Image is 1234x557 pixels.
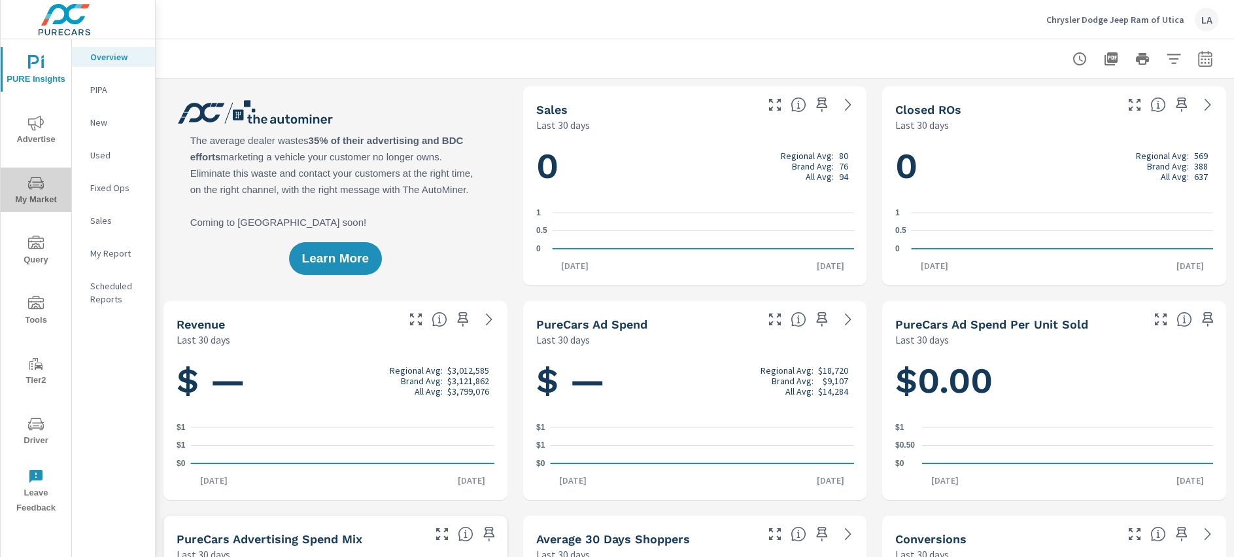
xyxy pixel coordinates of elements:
a: See more details in report [838,94,859,115]
p: Brand Avg: [792,161,834,171]
h1: $ — [536,359,854,403]
h5: Average 30 Days Shoppers [536,532,690,546]
p: 637 [1194,171,1208,182]
button: "Export Report to PDF" [1098,46,1124,72]
span: Average cost of advertising per each vehicle sold at the dealer over the selected date range. The... [1176,312,1192,327]
span: Leave Feedback [5,469,67,516]
p: PIPA [90,83,145,96]
p: Regional Avg: [781,151,834,161]
a: See more details in report [1197,94,1218,115]
h1: 0 [536,144,854,189]
h5: Revenue [177,317,225,331]
p: Brand Avg: [1147,161,1189,171]
p: Used [90,149,145,162]
p: My Report [90,247,145,260]
span: Save this to your personalized report [812,309,832,330]
span: Learn More [302,253,369,264]
text: $1 [177,441,186,450]
p: 569 [1194,151,1208,161]
text: $0 [177,459,186,468]
div: New [72,113,155,132]
p: Fixed Ops [90,181,145,194]
div: Fixed Ops [72,178,155,198]
span: A rolling 30 day total of daily Shoppers on the dealership website, averaged over the selected da... [791,526,806,542]
p: 94 [839,171,848,182]
button: Make Fullscreen [405,309,426,330]
text: 0 [536,244,541,253]
span: Save this to your personalized report [812,94,832,115]
span: Save this to your personalized report [1171,94,1192,115]
span: Total cost of media for all PureCars channels for the selected dealership group over the selected... [791,312,806,327]
span: Total sales revenue over the selected date range. [Source: This data is sourced from the dealer’s... [432,312,447,327]
span: Tools [5,296,67,328]
h5: Conversions [895,532,967,546]
span: PURE Insights [5,55,67,87]
div: Scheduled Reports [72,276,155,309]
h5: Closed ROs [895,103,961,117]
div: Overview [72,47,155,67]
text: 0 [895,244,900,253]
p: [DATE] [922,474,968,487]
span: Number of vehicles sold by the dealership over the selected date range. [Source: This data is sou... [791,97,806,113]
span: Save this to your personalized report [453,309,473,330]
text: 0.5 [895,226,906,236]
p: [DATE] [191,474,237,487]
text: $1 [536,441,545,450]
button: Make Fullscreen [1150,309,1171,330]
p: [DATE] [550,474,596,487]
p: 76 [839,161,848,171]
p: Last 30 days [536,117,590,133]
p: $3,121,862 [447,376,489,386]
p: All Avg: [785,386,814,397]
p: Last 30 days [177,332,230,348]
text: 0.5 [536,226,547,236]
p: 80 [839,151,848,161]
span: The number of dealer-specified goals completed by a visitor. [Source: This data is provided by th... [1150,526,1166,542]
p: Chrysler Dodge Jeep Ram of Utica [1046,14,1184,26]
text: $1 [177,423,186,432]
button: Apply Filters [1161,46,1187,72]
h5: PureCars Advertising Spend Mix [177,532,362,546]
p: Regional Avg: [761,365,814,376]
p: Last 30 days [536,332,590,348]
button: Make Fullscreen [764,94,785,115]
p: Regional Avg: [1136,151,1189,161]
p: Regional Avg: [390,365,443,376]
p: 388 [1194,161,1208,171]
p: $3,012,585 [447,365,489,376]
a: See more details in report [838,524,859,545]
span: Advertise [5,115,67,147]
p: New [90,116,145,129]
div: My Report [72,243,155,263]
text: $1 [895,423,904,432]
p: Last 30 days [895,332,949,348]
span: Save this to your personalized report [479,524,500,545]
h1: $0.00 [895,359,1213,403]
span: My Market [5,175,67,207]
p: [DATE] [449,474,494,487]
span: Tier2 [5,356,67,388]
div: nav menu [1,39,71,521]
span: Save this to your personalized report [1171,524,1192,545]
p: Scheduled Reports [90,279,145,306]
div: LA [1195,8,1218,31]
text: 1 [895,208,900,217]
span: Query [5,236,67,268]
button: Make Fullscreen [1124,94,1145,115]
p: $18,720 [818,365,848,376]
p: [DATE] [808,259,853,272]
text: $0 [536,459,545,468]
button: Make Fullscreen [432,524,453,545]
text: $1 [536,423,545,432]
button: Print Report [1129,46,1156,72]
p: All Avg: [415,386,443,397]
p: [DATE] [1167,474,1213,487]
button: Make Fullscreen [764,524,785,545]
p: [DATE] [552,259,598,272]
button: Make Fullscreen [1124,524,1145,545]
p: Brand Avg: [772,376,814,386]
p: [DATE] [912,259,957,272]
p: Sales [90,214,145,227]
p: [DATE] [808,474,853,487]
h5: Sales [536,103,568,117]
